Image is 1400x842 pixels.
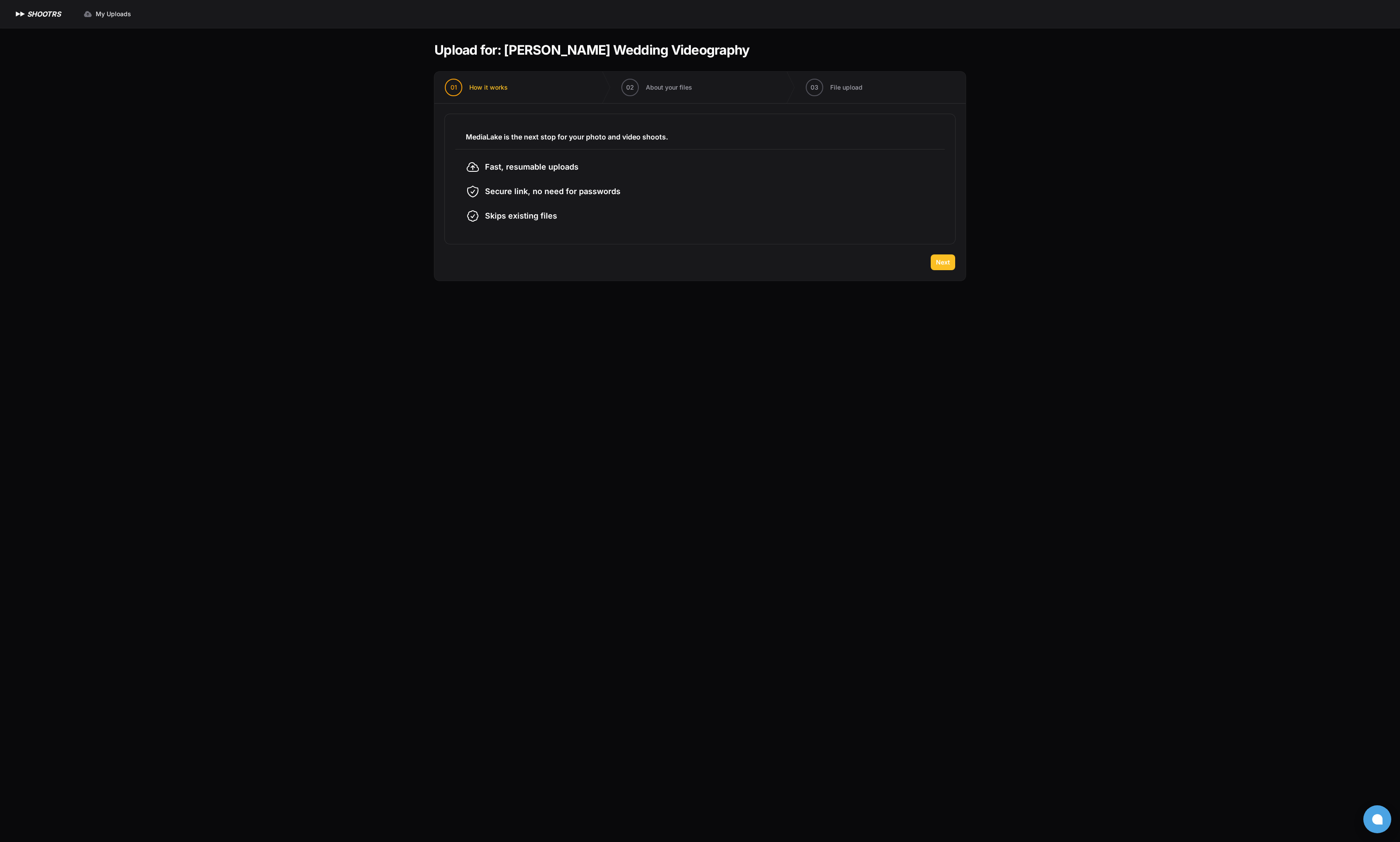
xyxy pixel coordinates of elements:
[1363,805,1391,833] button: Open chat window
[485,161,579,173] span: Fast, resumable uploads
[434,72,518,103] button: 01 How it works
[611,72,703,103] button: 02 About your files
[795,72,873,103] button: 03 File upload
[830,83,863,92] span: File upload
[27,9,61,19] h1: SHOOTRS
[78,6,136,22] a: My Uploads
[466,132,934,142] h3: MediaLake is the next stop for your photo and video shoots.
[811,83,818,92] span: 03
[434,42,749,58] h1: Upload for: [PERSON_NAME] Wedding Videography
[14,9,27,19] img: SHOOTRS
[646,83,692,92] span: About your files
[485,185,620,198] span: Secure link, no need for passwords
[96,10,131,18] span: My Uploads
[931,254,955,270] button: Next
[469,83,508,92] span: How it works
[450,83,457,92] span: 01
[485,210,557,222] span: Skips existing files
[14,9,61,19] a: SHOOTRS SHOOTRS
[626,83,634,92] span: 02
[936,258,950,267] span: Next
